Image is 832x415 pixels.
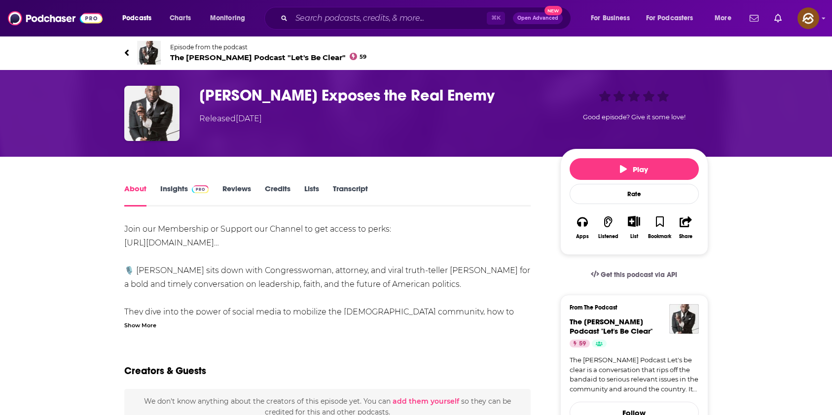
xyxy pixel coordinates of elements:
[199,113,262,125] div: Released [DATE]
[630,233,638,240] div: List
[595,209,621,245] button: Listened
[274,7,580,30] div: Search podcasts, credits, & more...
[160,184,209,207] a: InsightsPodchaser Pro
[122,11,151,25] span: Podcasts
[170,11,191,25] span: Charts
[797,7,819,29] button: Show profile menu
[333,184,368,207] a: Transcript
[583,113,686,121] span: Good episode? Give it some love!
[579,339,586,349] span: 59
[570,184,699,204] div: Rate
[583,263,686,287] a: Get this podcast via API
[265,184,290,207] a: Credits
[222,184,251,207] a: Reviews
[163,10,197,26] a: Charts
[640,10,708,26] button: open menu
[570,317,652,336] a: The Jamal Bryant Podcast "Let's Be Clear"
[621,209,647,245] div: Show More ButtonList
[513,12,563,24] button: Open AdvancedNew
[576,234,589,240] div: Apps
[203,10,258,26] button: open menu
[124,184,146,207] a: About
[291,10,487,26] input: Search podcasts, credits, & more...
[570,304,691,311] h3: From The Podcast
[601,271,677,279] span: Get this podcast via API
[570,158,699,180] button: Play
[669,304,699,334] img: The Jamal Bryant Podcast "Let's Be Clear"
[199,86,544,105] h1: Jasmine Crockett Exposes the Real Enemy
[570,209,595,245] button: Apps
[646,11,693,25] span: For Podcasters
[304,184,319,207] a: Lists
[708,10,744,26] button: open menu
[797,7,819,29] span: Logged in as hey85204
[210,11,245,25] span: Monitoring
[584,10,642,26] button: open menu
[591,11,630,25] span: For Business
[124,86,180,141] img: Jasmine Crockett Exposes the Real Enemy
[8,9,103,28] img: Podchaser - Follow, Share and Rate Podcasts
[598,234,618,240] div: Listened
[570,317,652,336] span: The [PERSON_NAME] Podcast "Let's Be Clear"
[124,41,708,65] a: The Jamal Bryant Podcast "Let's Be Clear"Episode from the podcastThe [PERSON_NAME] Podcast "Let's...
[746,10,762,27] a: Show notifications dropdown
[544,6,562,15] span: New
[570,340,590,347] a: 59
[487,12,505,25] span: ⌘ K
[137,41,161,65] img: The Jamal Bryant Podcast "Let's Be Clear"
[393,397,459,405] button: add them yourself
[170,53,367,62] span: The [PERSON_NAME] Podcast "Let's Be Clear"
[673,209,698,245] button: Share
[570,355,699,394] a: The [PERSON_NAME] Podcast Let's be clear is a conversation that rips off the bandaid to serious r...
[517,16,558,21] span: Open Advanced
[124,238,219,247] a: [URL][DOMAIN_NAME]…
[620,165,648,174] span: Play
[192,185,209,193] img: Podchaser Pro
[770,10,786,27] a: Show notifications dropdown
[797,7,819,29] img: User Profile
[624,216,644,227] button: Show More Button
[124,365,206,377] h2: Creators & Guests
[360,55,366,59] span: 59
[648,234,671,240] div: Bookmark
[679,234,692,240] div: Share
[647,209,673,245] button: Bookmark
[715,11,731,25] span: More
[170,43,367,51] span: Episode from the podcast
[115,10,164,26] button: open menu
